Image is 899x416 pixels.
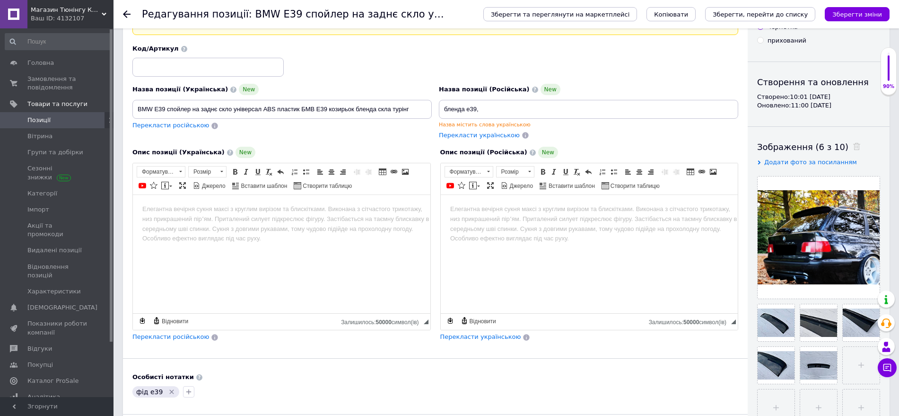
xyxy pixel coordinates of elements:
[27,164,87,181] span: Сезонні знижки
[27,287,81,296] span: Характеристики
[878,358,897,377] button: Чат з покупцем
[757,76,880,88] div: Створення та оновлення
[352,167,362,177] a: Зменшити відступ
[377,167,388,177] a: Таблиця
[27,319,87,336] span: Показники роботи компанії
[439,86,530,93] span: Назва позиції (Російська)
[151,316,190,326] a: Відновити
[240,182,288,190] span: Вставити шаблон
[160,318,188,326] span: Відновити
[538,147,558,158] span: New
[538,167,548,177] a: Жирний (Ctrl+B)
[439,121,738,128] div: Назва містить слова українською
[189,167,217,177] span: Розмір
[315,167,325,177] a: По лівому краю
[27,303,97,312] span: [DEMOGRAPHIC_DATA]
[757,141,880,153] div: Зображення (6 з 10)
[27,189,57,198] span: Категорії
[142,9,751,20] h1: Редагування позиції: BMW E39 спойлер на заднє скло універсал ABS пластик БМВ Е39 козирьок бленда ...
[560,167,571,177] a: Підкреслений (Ctrl+U)
[375,319,391,326] span: 50000
[583,167,594,177] a: Повернути (Ctrl+Z)
[549,167,559,177] a: Курсив (Ctrl+I)
[400,167,410,177] a: Зображення
[338,167,348,177] a: По правому краю
[132,333,209,340] span: Перекласти російською
[600,180,661,191] a: Створити таблицю
[468,318,496,326] span: Відновити
[27,100,87,108] span: Товари та послуги
[705,7,815,21] button: Зберегти, перейти до списку
[508,182,533,190] span: Джерело
[148,180,159,191] a: Вставити іконку
[597,167,608,177] a: Вставити/видалити нумерований список
[485,180,496,191] a: Максимізувати
[646,167,656,177] a: По правому краю
[326,167,337,177] a: По центру
[439,132,520,139] span: Перекласти українською
[27,393,60,401] span: Аналітика
[445,180,455,191] a: Додати відео з YouTube
[231,180,289,191] a: Вставити шаблон
[445,166,493,177] a: Форматування
[646,7,696,21] button: Копіювати
[764,159,857,166] span: Додати фото за посиланням
[634,167,645,177] a: По центру
[609,182,660,190] span: Створити таблицю
[275,167,286,177] a: Повернути (Ctrl+Z)
[459,316,498,326] a: Відновити
[27,263,87,280] span: Відновлення позицій
[654,11,688,18] span: Копіювати
[5,33,112,50] input: Пошук
[192,180,227,191] a: Джерело
[660,167,670,177] a: Зменшити відступ
[468,180,481,191] a: Вставити повідомлення
[239,84,259,95] span: New
[768,36,806,45] div: прихований
[177,180,188,191] a: Максимізувати
[132,373,194,381] b: Особисті нотатки
[757,101,880,110] div: Оновлено: 11:00 [DATE]
[439,100,738,119] input: Наприклад, H&M жіноча сукня зелена 38 розмір вечірня максі з блискітками
[881,47,897,95] div: 90% Якість заповнення
[27,59,54,67] span: Головна
[496,166,534,177] a: Розмір
[301,182,352,190] span: Створити таблицю
[292,180,353,191] a: Створити таблицю
[137,167,176,177] span: Форматування
[881,83,896,90] div: 90%
[27,148,83,157] span: Групи та добірки
[713,11,808,18] i: Зберегти, перейти до списку
[301,167,311,177] a: Вставити/видалити маркований список
[253,167,263,177] a: Підкреслений (Ctrl+U)
[132,122,209,129] span: Перекласти російською
[572,167,582,177] a: Видалити форматування
[683,319,699,326] span: 50000
[441,195,738,313] iframe: Редактор, ED92813D-6394-4E68-B846-A08F9CB15F0F
[27,132,52,141] span: Вітрина
[137,180,148,191] a: Додати відео з YouTube
[27,116,51,124] span: Позиції
[757,93,880,101] div: Створено: 10:01 [DATE]
[609,167,619,177] a: Вставити/видалити маркований список
[483,7,637,21] button: Зберегти та переглянути на маркетплейсі
[825,7,890,21] button: Зберегти зміни
[424,319,428,324] span: Потягніть для зміни розмірів
[27,205,49,214] span: Імпорт
[649,317,731,326] div: Кiлькiсть символiв
[497,167,525,177] span: Розмір
[731,319,736,324] span: Потягніть для зміни розмірів
[188,166,227,177] a: Розмір
[541,84,560,95] span: New
[132,45,179,52] span: Код/Артикул
[31,14,113,23] div: Ваш ID: 4132107
[132,86,228,93] span: Назва позиції (Українська)
[547,182,595,190] span: Вставити шаблон
[289,167,300,177] a: Вставити/видалити нумерований список
[160,180,174,191] a: Вставити повідомлення
[538,180,596,191] a: Вставити шаблон
[623,167,633,177] a: По лівому краю
[123,10,131,18] div: Повернутися назад
[445,167,484,177] span: Форматування
[137,316,148,326] a: Зробити резервну копію зараз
